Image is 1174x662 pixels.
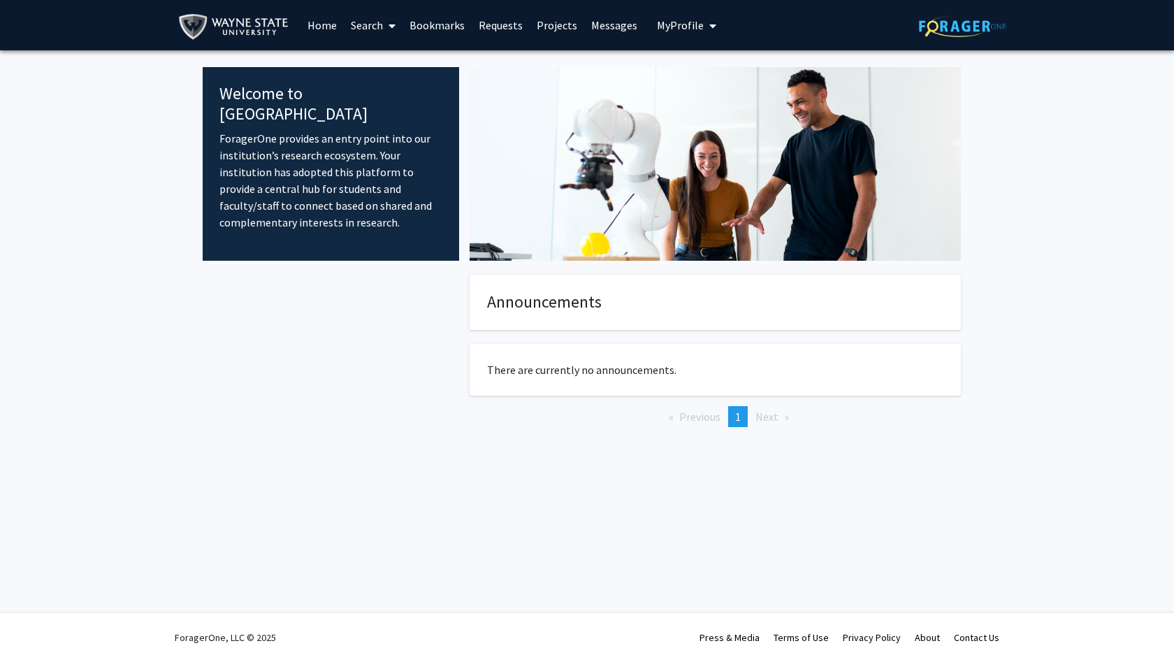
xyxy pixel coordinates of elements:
[700,631,760,644] a: Press & Media
[178,11,295,43] img: Wayne State University Logo
[735,410,741,424] span: 1
[10,599,59,652] iframe: Chat
[470,67,961,261] img: Cover Image
[219,84,442,124] h4: Welcome to [GEOGRAPHIC_DATA]
[472,1,530,50] a: Requests
[919,15,1006,37] img: ForagerOne Logo
[487,361,943,378] p: There are currently no announcements.
[657,18,704,32] span: My Profile
[954,631,999,644] a: Contact Us
[300,1,344,50] a: Home
[530,1,584,50] a: Projects
[487,292,943,312] h4: Announcements
[344,1,403,50] a: Search
[843,631,901,644] a: Privacy Policy
[219,130,442,231] p: ForagerOne provides an entry point into our institution’s research ecosystem. Your institution ha...
[679,410,720,424] span: Previous
[470,406,961,427] ul: Pagination
[403,1,472,50] a: Bookmarks
[755,410,778,424] span: Next
[175,613,276,662] div: ForagerOne, LLC © 2025
[584,1,644,50] a: Messages
[774,631,829,644] a: Terms of Use
[915,631,940,644] a: About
